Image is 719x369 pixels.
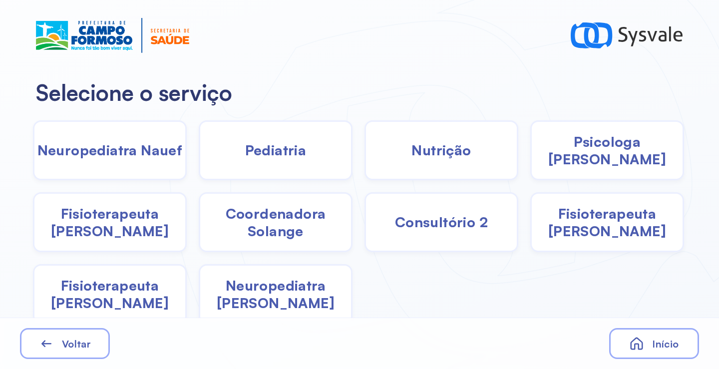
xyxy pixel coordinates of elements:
[62,338,91,350] span: Voltar
[36,18,189,53] img: Logotipo do estabelecimento
[37,141,183,159] span: Neuropediatra Nauef
[200,205,351,240] span: Coordenadora Solange
[571,18,683,53] img: logo-sysvale.svg
[532,205,683,240] span: Fisioterapeuta [PERSON_NAME]
[411,141,471,159] span: Nutrição
[34,277,185,312] span: Fisioterapeuta [PERSON_NAME]
[36,79,683,106] h2: Selecione o serviço
[245,141,307,159] span: Pediatria
[200,277,351,312] span: Neuropediatra [PERSON_NAME]
[34,205,185,240] span: Fisioterapeuta [PERSON_NAME]
[395,213,488,231] span: Consultório 2
[532,133,683,168] span: Psicologa [PERSON_NAME]
[652,338,679,350] span: Início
